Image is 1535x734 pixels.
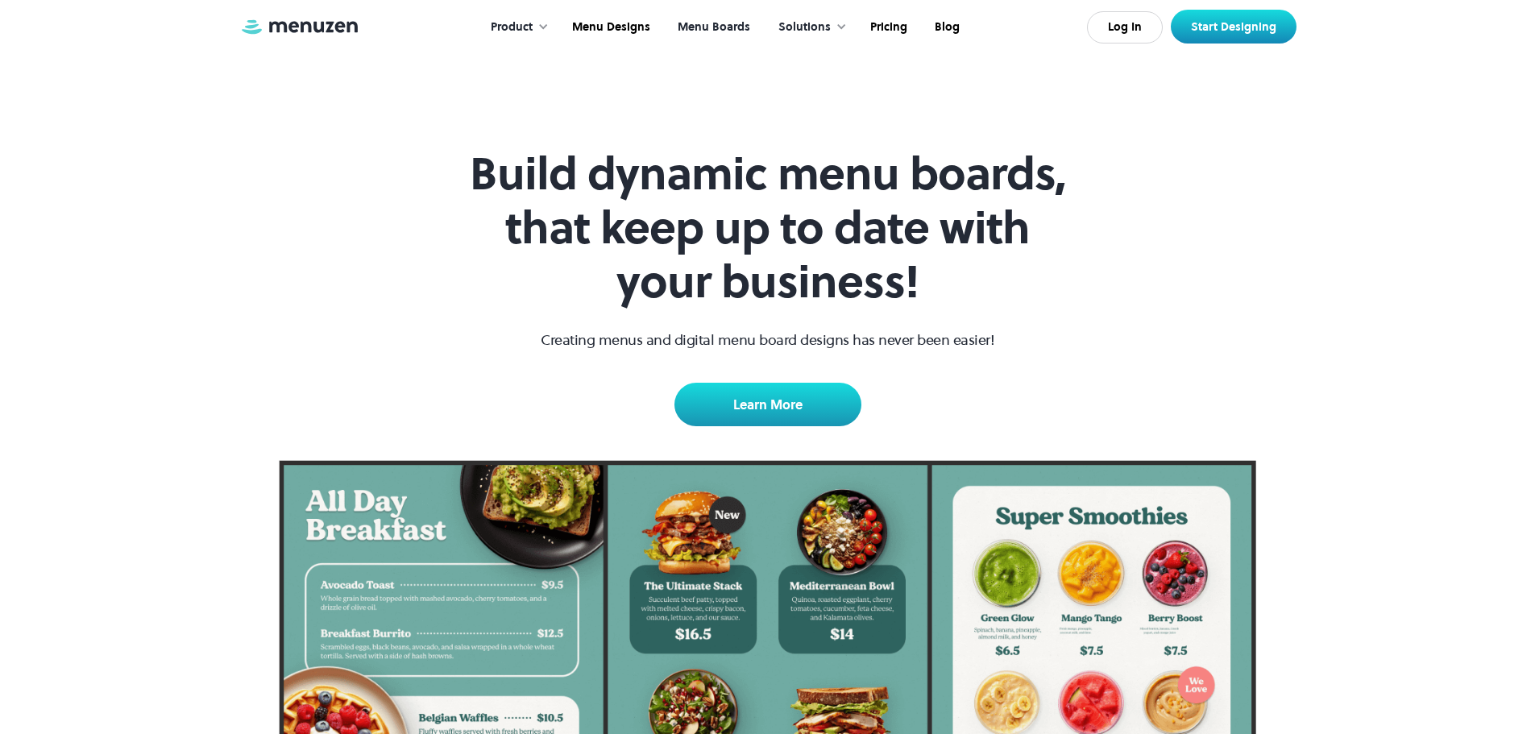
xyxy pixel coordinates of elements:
[491,19,533,36] div: Product
[762,2,855,52] div: Solutions
[778,19,831,36] div: Solutions
[557,2,662,52] a: Menu Designs
[458,147,1077,309] h1: Build dynamic menu boards, that keep up to date with your business!
[1171,10,1296,44] a: Start Designing
[674,383,861,426] a: Learn More
[475,2,557,52] div: Product
[1087,11,1163,44] a: Log In
[662,2,762,52] a: Menu Boards
[855,2,919,52] a: Pricing
[541,329,994,350] p: Creating menus and digital menu board designs has never been easier!
[919,2,972,52] a: Blog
